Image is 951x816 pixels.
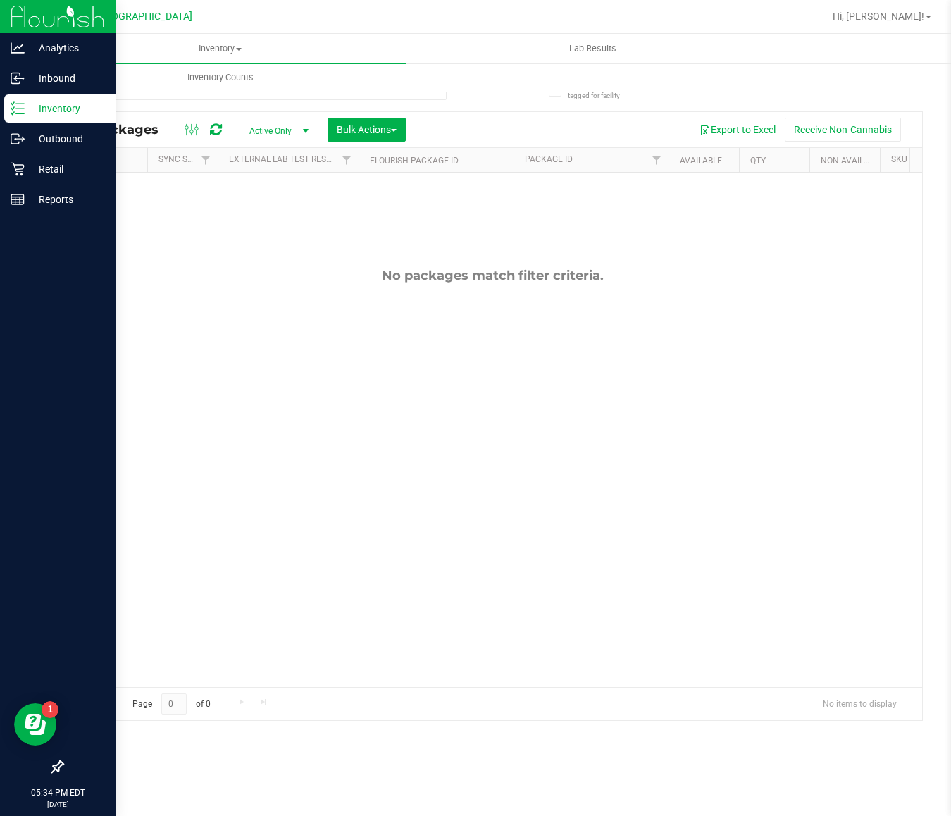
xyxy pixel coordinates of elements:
[750,156,766,166] a: Qty
[645,148,669,172] a: Filter
[229,154,340,164] a: External Lab Test Result
[25,70,109,87] p: Inbound
[525,154,573,164] a: Package ID
[14,703,56,746] iframe: Resource center
[73,122,173,137] span: All Packages
[194,148,218,172] a: Filter
[25,39,109,56] p: Analytics
[812,693,908,715] span: No items to display
[25,191,109,208] p: Reports
[6,786,109,799] p: 05:34 PM EDT
[34,42,406,55] span: Inventory
[96,11,192,23] span: [GEOGRAPHIC_DATA]
[25,130,109,147] p: Outbound
[680,156,722,166] a: Available
[25,100,109,117] p: Inventory
[34,63,406,92] a: Inventory Counts
[337,124,397,135] span: Bulk Actions
[335,148,359,172] a: Filter
[11,132,25,146] inline-svg: Outbound
[25,161,109,178] p: Retail
[11,41,25,55] inline-svg: Analytics
[42,701,58,718] iframe: Resource center unread badge
[833,11,924,22] span: Hi, [PERSON_NAME]!
[11,192,25,206] inline-svg: Reports
[821,156,883,166] a: Non-Available
[6,799,109,810] p: [DATE]
[785,118,901,142] button: Receive Non-Cannabis
[370,156,459,166] a: Flourish Package ID
[11,71,25,85] inline-svg: Inbound
[158,154,213,164] a: Sync Status
[690,118,785,142] button: Export to Excel
[550,42,635,55] span: Lab Results
[168,71,273,84] span: Inventory Counts
[63,268,922,283] div: No packages match filter criteria.
[328,118,406,142] button: Bulk Actions
[34,34,406,63] a: Inventory
[406,34,779,63] a: Lab Results
[11,101,25,116] inline-svg: Inventory
[120,693,222,715] span: Page of 0
[11,162,25,176] inline-svg: Retail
